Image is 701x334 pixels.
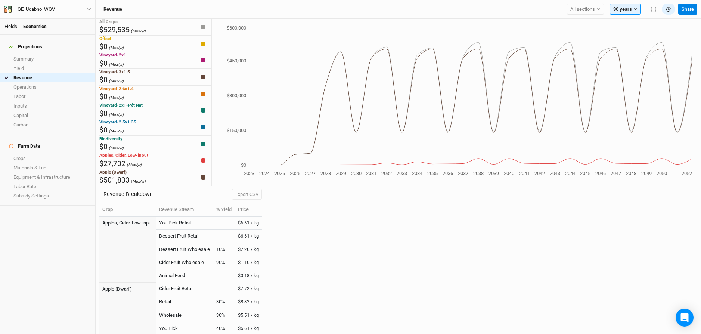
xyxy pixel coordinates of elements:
[99,59,108,68] span: $0
[235,217,262,230] td: $6.61 / kg
[235,256,262,269] td: $1.10 / kg
[99,109,108,118] span: $0
[443,171,453,176] tspan: 2036
[9,44,42,50] div: Projections
[99,217,156,230] td: Apples, Cider, Low-input
[99,169,127,175] span: Apple (Dwarf)
[99,126,108,134] span: $0
[127,162,142,167] span: (Max/yr)
[550,171,560,176] tspan: 2043
[109,112,124,117] span: (Max/yr)
[213,269,235,282] td: -
[235,203,262,217] th: Price
[580,171,590,176] tspan: 2045
[567,4,604,15] button: All sections
[565,171,576,176] tspan: 2044
[156,282,213,295] td: Cider Fruit Retail
[156,230,213,243] td: Dessert Fruit Retail
[156,217,213,230] td: You Pick Retail
[99,36,111,41] span: Offset
[213,217,235,230] td: -
[611,171,621,176] tspan: 2047
[682,171,692,176] tspan: 2052
[213,230,235,243] td: -
[235,282,262,295] td: $7.72 / kg
[259,171,270,176] tspan: 2024
[213,256,235,269] td: 90%
[18,6,55,13] div: GE_Udabno_WGV
[99,42,108,51] span: $0
[244,171,254,176] tspan: 2023
[213,282,235,295] td: -
[412,171,423,176] tspan: 2034
[109,145,124,150] span: (Max/yr)
[156,203,213,217] th: Revenue Stream
[641,171,652,176] tspan: 2049
[156,295,213,309] td: Retail
[235,269,262,282] td: $0.18 / kg
[99,153,148,158] span: Apples, Cider, Low-input
[99,282,156,295] td: Apple (Dwarf)
[519,171,530,176] tspan: 2041
[99,203,156,217] th: Crop
[235,295,262,309] td: $8.82 / kg
[213,203,235,217] th: % Yield
[534,171,545,176] tspan: 2042
[103,6,122,12] h3: Revenue
[595,171,606,176] tspan: 2046
[213,243,235,256] td: 10%
[109,45,124,50] span: (Max/yr)
[109,129,124,134] span: (Max/yr)
[366,171,376,176] tspan: 2031
[156,269,213,282] td: Animal Feed
[473,171,484,176] tspan: 2038
[156,309,213,322] td: Wholesale
[213,295,235,309] td: 30%
[99,76,108,84] span: $0
[274,171,285,176] tspan: 2025
[109,79,124,83] span: (Max/yr)
[156,256,213,269] td: Cider Fruit Wholesale
[427,171,438,176] tspan: 2035
[99,102,143,108] span: Vineyard-2x1-Pét Nat
[9,143,40,149] div: Farm Data
[235,230,262,243] td: $6.61 / kg
[99,92,108,101] span: $0
[351,171,362,176] tspan: 2030
[99,143,108,151] span: $0
[131,28,146,33] span: (Max/yr)
[99,86,134,91] span: Vineyard-2.6x1.4
[109,95,124,100] span: (Max/yr)
[227,25,246,31] tspan: $600,000
[103,191,153,197] h3: Revenue Breakdown
[290,171,300,176] tspan: 2026
[227,93,246,98] tspan: $300,000
[227,58,246,64] tspan: $450,000
[99,19,118,24] span: All Crops
[235,243,262,256] td: $2.20 / kg
[109,62,124,67] span: (Max/yr)
[99,69,130,74] span: Vineyard-3x1.5
[657,171,667,176] tspan: 2050
[4,24,17,29] a: Fields
[305,171,316,176] tspan: 2027
[131,179,146,184] span: (Max/yr)
[626,171,636,176] tspan: 2048
[23,23,47,30] div: Economics
[99,136,122,141] span: Biodiversity
[4,5,91,13] button: GE_Udabno_WGV
[99,25,130,34] span: $529,535
[336,171,346,176] tspan: 2029
[156,243,213,256] td: Dessert Fruit Wholesale
[570,6,595,13] span: All sections
[235,309,262,322] td: $5.51 / kg
[397,171,407,176] tspan: 2033
[678,4,697,15] button: Share
[99,176,130,184] span: $501,833
[99,119,136,125] span: Vineyard-2.5x1.35
[213,309,235,322] td: 30%
[320,171,331,176] tspan: 2028
[99,52,126,58] span: Vineyard-2x1
[488,171,499,176] tspan: 2039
